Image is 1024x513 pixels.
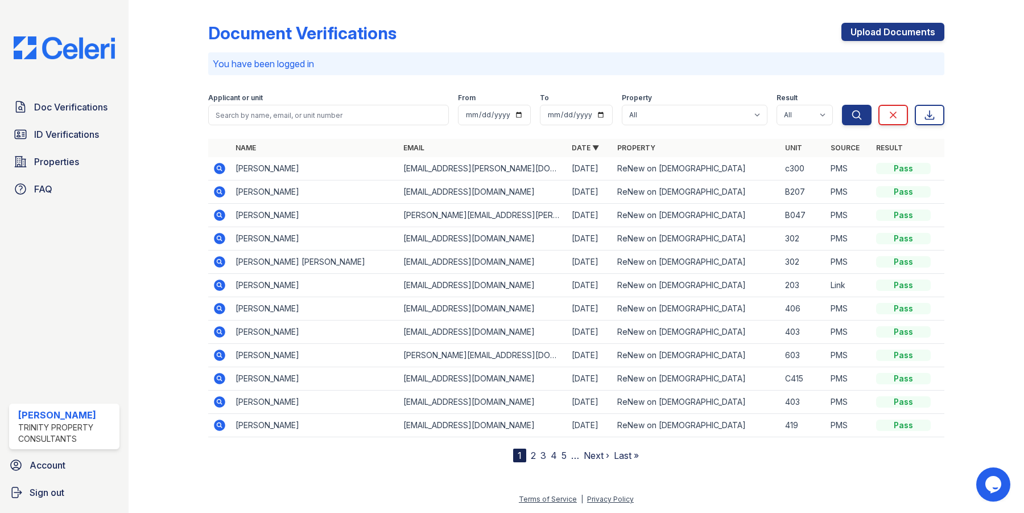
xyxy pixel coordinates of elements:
div: Pass [876,186,931,198]
td: [EMAIL_ADDRESS][DOMAIN_NAME] [399,414,567,437]
div: Pass [876,396,931,408]
td: [DATE] [567,251,613,274]
td: [EMAIL_ADDRESS][DOMAIN_NAME] [399,297,567,321]
a: 5 [561,450,567,461]
div: Document Verifications [208,23,397,43]
div: Trinity Property Consultants [18,422,115,445]
td: ReNew on [DEMOGRAPHIC_DATA] [613,297,781,321]
td: [PERSON_NAME] [231,274,399,297]
td: [PERSON_NAME] [231,204,399,227]
span: … [571,449,579,462]
td: [PERSON_NAME] [231,367,399,391]
td: [PERSON_NAME] [231,297,399,321]
td: [EMAIL_ADDRESS][DOMAIN_NAME] [399,227,567,251]
div: Pass [876,280,931,291]
td: [DATE] [567,157,613,180]
td: ReNew on [DEMOGRAPHIC_DATA] [613,367,781,391]
td: [PERSON_NAME] [231,157,399,180]
iframe: chat widget [976,467,1013,502]
td: ReNew on [DEMOGRAPHIC_DATA] [613,414,781,437]
div: Pass [876,210,931,221]
a: Source [831,143,860,152]
td: ReNew on [DEMOGRAPHIC_DATA] [613,227,781,251]
td: ReNew on [DEMOGRAPHIC_DATA] [613,344,781,367]
div: Pass [876,350,931,361]
div: Pass [876,303,931,314]
a: ID Verifications [9,123,119,146]
td: [EMAIL_ADDRESS][DOMAIN_NAME] [399,367,567,391]
div: | [581,495,583,503]
a: Result [876,143,903,152]
td: [EMAIL_ADDRESS][DOMAIN_NAME] [399,251,567,274]
div: Pass [876,373,931,384]
td: [DATE] [567,414,613,437]
td: PMS [826,157,872,180]
a: Email [403,143,424,152]
a: 4 [551,450,557,461]
span: ID Verifications [34,128,99,141]
div: [PERSON_NAME] [18,408,115,422]
a: 3 [540,450,546,461]
td: [DATE] [567,227,613,251]
a: Unit [785,143,802,152]
td: [PERSON_NAME] [231,180,399,204]
td: [PERSON_NAME] [231,344,399,367]
td: PMS [826,344,872,367]
a: Sign out [5,481,124,504]
td: [PERSON_NAME][EMAIL_ADDRESS][DOMAIN_NAME] [399,344,567,367]
td: 406 [781,297,826,321]
a: FAQ [9,178,119,200]
td: PMS [826,321,872,344]
div: Pass [876,163,931,174]
td: [DATE] [567,367,613,391]
span: Sign out [30,486,64,499]
td: PMS [826,204,872,227]
a: Doc Verifications [9,96,119,118]
span: Account [30,458,65,472]
td: c300 [781,157,826,180]
label: From [458,93,476,102]
td: [EMAIL_ADDRESS][DOMAIN_NAME] [399,274,567,297]
td: B207 [781,180,826,204]
div: 1 [513,449,526,462]
label: Property [622,93,652,102]
td: [PERSON_NAME] [PERSON_NAME] [231,251,399,274]
td: [PERSON_NAME] [231,391,399,414]
label: Result [777,93,798,102]
a: Last » [614,450,639,461]
input: Search by name, email, or unit number [208,105,449,125]
td: [PERSON_NAME] [231,414,399,437]
td: [EMAIL_ADDRESS][DOMAIN_NAME] [399,321,567,344]
td: PMS [826,367,872,391]
a: Properties [9,150,119,173]
div: Pass [876,233,931,244]
td: [EMAIL_ADDRESS][PERSON_NAME][DOMAIN_NAME] [399,157,567,180]
a: Terms of Service [519,495,577,503]
td: [EMAIL_ADDRESS][DOMAIN_NAME] [399,180,567,204]
div: Pass [876,326,931,338]
td: 403 [781,321,826,344]
a: Next › [584,450,609,461]
td: 203 [781,274,826,297]
td: [DATE] [567,321,613,344]
td: [PERSON_NAME][EMAIL_ADDRESS][PERSON_NAME][DOMAIN_NAME] [399,204,567,227]
a: Account [5,454,124,477]
td: 603 [781,344,826,367]
label: To [540,93,549,102]
td: ReNew on [DEMOGRAPHIC_DATA] [613,180,781,204]
td: [DATE] [567,274,613,297]
td: C415 [781,367,826,391]
td: [DATE] [567,344,613,367]
a: Upload Documents [841,23,944,41]
td: PMS [826,227,872,251]
td: [DATE] [567,180,613,204]
td: Link [826,274,872,297]
td: [PERSON_NAME] [231,321,399,344]
img: CE_Logo_Blue-a8612792a0a2168367f1c8372b55b34899dd931a85d93a1a3d3e32e68fde9ad4.png [5,36,124,59]
td: [DATE] [567,204,613,227]
td: ReNew on [DEMOGRAPHIC_DATA] [613,391,781,414]
div: Pass [876,256,931,268]
td: [DATE] [567,297,613,321]
td: [PERSON_NAME] [231,227,399,251]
